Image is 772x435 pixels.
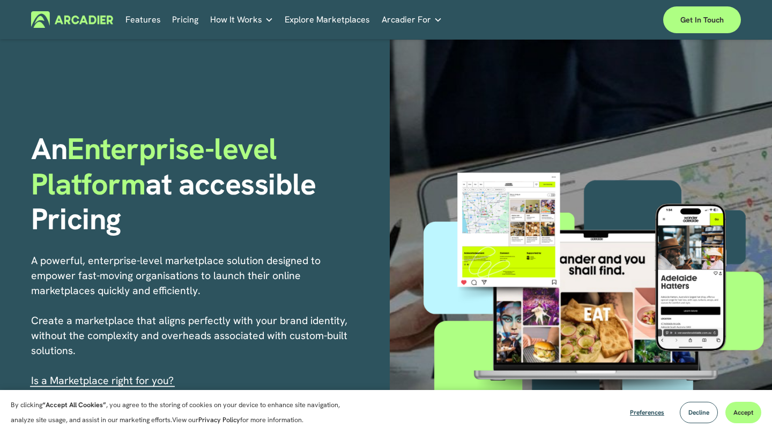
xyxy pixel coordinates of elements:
a: folder dropdown [210,11,273,28]
span: Arcadier For [382,12,431,27]
span: I [31,374,174,387]
span: Accept [733,408,753,417]
button: Decline [680,402,718,423]
a: Features [125,11,161,28]
a: Explore Marketplaces [285,11,370,28]
span: How It Works [210,12,262,27]
strong: “Accept All Cookies” [42,400,106,409]
p: By clicking , you agree to the storing of cookies on your device to enhance site navigation, anal... [11,397,359,427]
span: Decline [688,408,709,417]
span: Enterprise-level Platform [31,129,284,204]
span: Preferences [630,408,664,417]
button: Preferences [622,402,672,423]
img: Arcadier [31,11,113,28]
a: s a Marketplace right for you? [34,374,174,387]
h1: An at accessible Pricing [31,131,382,237]
a: Pricing [172,11,198,28]
a: Get in touch [663,6,741,33]
p: A powerful, enterprise-level marketplace solution designed to empower fast-moving organisations t... [31,253,353,388]
a: folder dropdown [382,11,442,28]
button: Accept [725,402,761,423]
a: Privacy Policy [198,415,240,424]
